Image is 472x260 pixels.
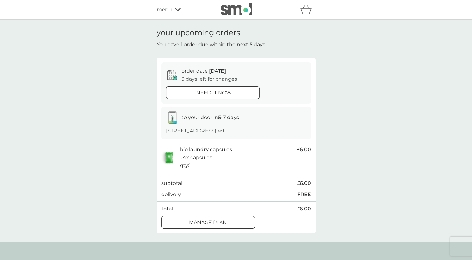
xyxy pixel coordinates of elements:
span: £6.00 [297,179,311,187]
h1: your upcoming orders [157,28,240,37]
p: i need it now [193,89,232,97]
p: [STREET_ADDRESS] [166,127,228,135]
p: 3 days left for changes [182,75,237,83]
img: smol [221,3,252,15]
span: to your door in [182,114,239,120]
p: You have 1 order due within the next 5 days. [157,41,266,49]
p: FREE [297,190,311,199]
span: menu [157,6,172,14]
button: i need it now [166,86,260,99]
p: bio laundry capsules [180,146,232,154]
span: £6.00 [297,205,311,213]
p: delivery [161,190,181,199]
span: [DATE] [209,68,226,74]
strong: 5-7 days [218,114,239,120]
div: basket [300,3,316,16]
button: Manage plan [161,216,255,229]
p: 24x capsules [180,154,212,162]
a: edit [218,128,228,134]
p: qty : 1 [180,161,191,170]
p: Manage plan [189,219,227,227]
p: order date [182,67,226,75]
span: £6.00 [297,146,311,154]
p: total [161,205,173,213]
p: subtotal [161,179,182,187]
